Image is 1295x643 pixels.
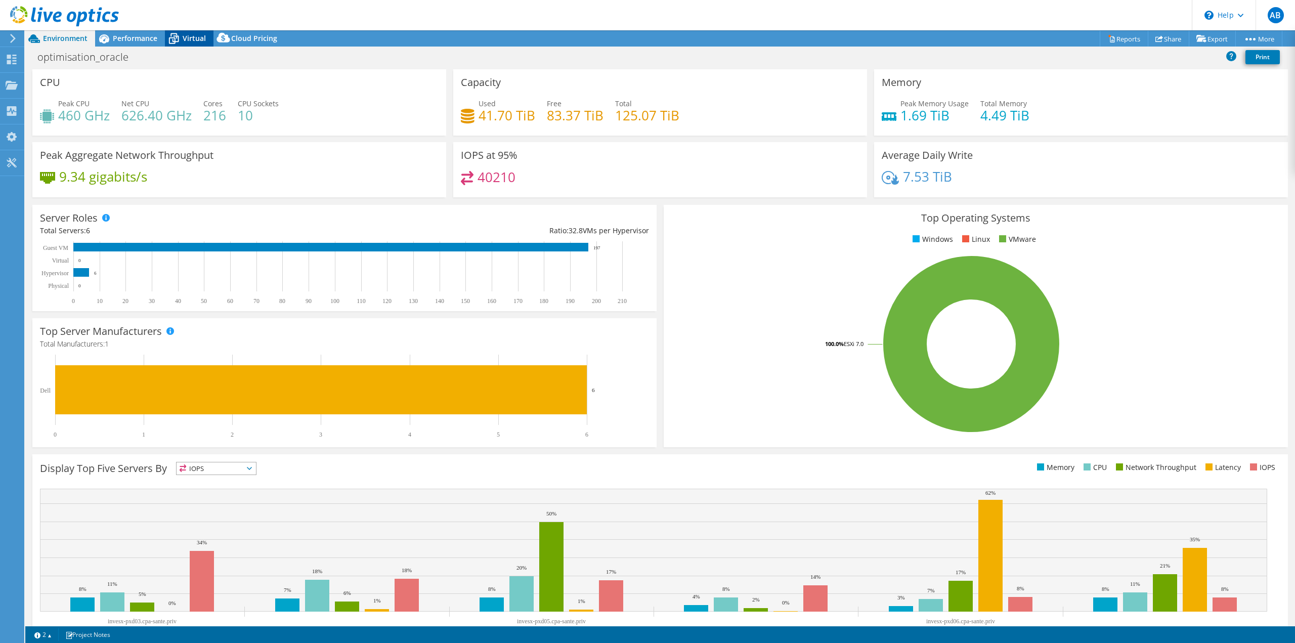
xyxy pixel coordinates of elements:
[900,99,969,108] span: Peak Memory Usage
[40,387,51,394] text: Dell
[615,99,632,108] span: Total
[615,110,679,121] h4: 125.07 TiB
[547,99,562,108] span: Free
[231,431,234,438] text: 2
[203,110,226,121] h4: 216
[121,99,149,108] span: Net CPU
[40,225,344,236] div: Total Servers:
[693,593,700,599] text: 4%
[72,297,75,305] text: 0
[253,297,260,305] text: 70
[59,171,147,182] h4: 9.34 gigabits/s
[578,598,585,604] text: 1%
[1081,462,1107,473] li: CPU
[203,99,223,108] span: Cores
[1247,462,1275,473] li: IOPS
[1190,536,1200,542] text: 35%
[825,340,844,348] tspan: 100.0%
[592,297,601,305] text: 200
[373,597,381,604] text: 1%
[513,297,523,305] text: 170
[461,77,501,88] h3: Capacity
[78,283,81,288] text: 0
[497,431,500,438] text: 5
[175,297,181,305] text: 40
[40,212,98,224] h3: Server Roles
[1148,31,1189,47] a: Share
[402,567,412,573] text: 18%
[33,52,144,63] h1: optimisation_oracle
[79,586,87,592] text: 8%
[312,568,322,574] text: 18%
[40,338,649,350] h4: Total Manufacturers:
[43,33,88,43] span: Environment
[546,510,556,517] text: 50%
[1100,31,1148,47] a: Reports
[478,172,515,183] h4: 40210
[900,110,969,121] h4: 1.69 TiB
[201,297,207,305] text: 50
[168,600,176,606] text: 0%
[569,226,583,235] span: 32.8
[980,99,1027,108] span: Total Memory
[284,587,291,593] text: 7%
[1189,31,1236,47] a: Export
[547,110,603,121] h4: 83.37 TiB
[593,245,600,250] text: 197
[592,387,595,393] text: 6
[566,297,575,305] text: 190
[810,574,821,580] text: 14%
[844,340,864,348] tspan: ESXi 7.0
[1017,585,1024,591] text: 8%
[113,33,157,43] span: Performance
[238,110,279,121] h4: 10
[40,77,60,88] h3: CPU
[1245,50,1280,64] a: Print
[882,150,973,161] h3: Average Daily Write
[1130,581,1140,587] text: 11%
[177,462,256,475] span: IOPS
[752,596,760,603] text: 2%
[238,99,279,108] span: CPU Sockets
[606,569,616,575] text: 17%
[58,110,110,121] h4: 460 GHz
[343,590,351,596] text: 6%
[58,99,90,108] span: Peak CPU
[107,581,117,587] text: 11%
[94,271,97,276] text: 6
[897,594,905,601] text: 3%
[980,110,1029,121] h4: 4.49 TiB
[408,431,411,438] text: 4
[539,297,548,305] text: 180
[344,225,649,236] div: Ratio: VMs per Hypervisor
[488,586,496,592] text: 8%
[142,431,145,438] text: 1
[52,257,69,264] text: Virtual
[97,297,103,305] text: 10
[1221,586,1229,592] text: 8%
[487,297,496,305] text: 160
[330,297,339,305] text: 100
[782,599,790,606] text: 0%
[279,297,285,305] text: 80
[183,33,206,43] span: Virtual
[1113,462,1196,473] li: Network Throughput
[139,591,146,597] text: 5%
[382,297,392,305] text: 120
[54,431,57,438] text: 0
[40,150,213,161] h3: Peak Aggregate Network Throughput
[985,490,996,496] text: 62%
[1203,462,1241,473] li: Latency
[48,282,69,289] text: Physical
[479,110,535,121] h4: 41.70 TiB
[960,234,990,245] li: Linux
[58,628,117,641] a: Project Notes
[409,297,418,305] text: 130
[43,244,68,251] text: Guest VM
[357,297,366,305] text: 110
[231,33,277,43] span: Cloud Pricing
[585,431,588,438] text: 6
[956,569,966,575] text: 17%
[997,234,1036,245] li: VMware
[722,586,730,592] text: 8%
